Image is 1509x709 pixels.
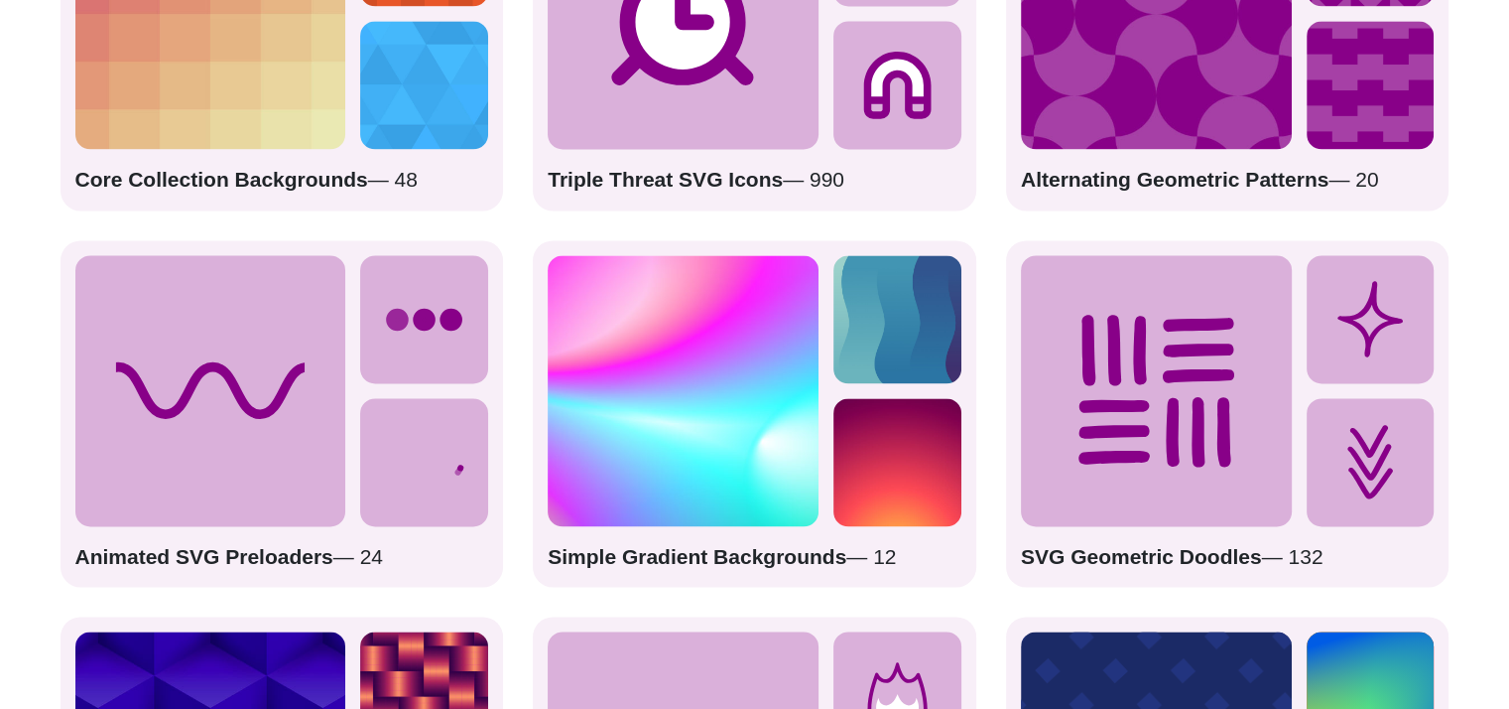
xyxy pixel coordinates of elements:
img: triangles in various blue shades background [360,21,488,149]
strong: SVG Geometric Doodles [1021,545,1262,568]
p: — 24 [75,541,489,573]
strong: Triple Threat SVG Icons [548,168,783,191]
img: purple zig zag zipper pattern [1307,21,1435,149]
p: — 990 [548,164,961,196]
img: glowing yellow warming the purple vector sky [833,398,961,526]
strong: Core Collection Backgrounds [75,168,368,191]
strong: Simple Gradient Backgrounds [548,545,846,568]
strong: Alternating Geometric Patterns [1021,168,1328,191]
p: — 12 [548,541,961,573]
p: — 132 [1021,541,1435,573]
img: alternating gradient chain from purple to green [833,255,961,383]
p: — 20 [1021,164,1435,196]
strong: Animated SVG Preloaders [75,545,333,568]
p: — 48 [75,164,489,196]
img: colorful radial mesh gradient rainbow [548,255,818,526]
